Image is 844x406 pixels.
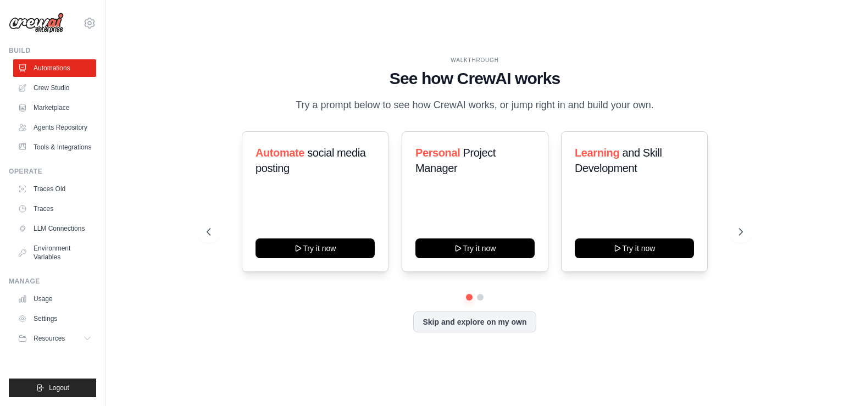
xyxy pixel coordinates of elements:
[13,290,96,308] a: Usage
[49,383,69,392] span: Logout
[290,97,659,113] p: Try a prompt below to see how CrewAI works, or jump right in and build your own.
[13,200,96,218] a: Traces
[13,330,96,347] button: Resources
[13,310,96,327] a: Settings
[13,220,96,237] a: LLM Connections
[13,59,96,77] a: Automations
[13,240,96,266] a: Environment Variables
[413,312,536,332] button: Skip and explore on my own
[207,56,743,64] div: WALKTHROUGH
[575,147,662,174] span: and Skill Development
[256,147,366,174] span: social media posting
[256,147,304,159] span: Automate
[9,13,64,34] img: Logo
[415,147,460,159] span: Personal
[575,238,694,258] button: Try it now
[9,46,96,55] div: Build
[13,99,96,116] a: Marketplace
[9,277,96,286] div: Manage
[415,147,496,174] span: Project Manager
[13,79,96,97] a: Crew Studio
[13,180,96,198] a: Traces Old
[207,69,743,88] h1: See how CrewAI works
[13,138,96,156] a: Tools & Integrations
[575,147,619,159] span: Learning
[256,238,375,258] button: Try it now
[9,167,96,176] div: Operate
[9,379,96,397] button: Logout
[34,334,65,343] span: Resources
[415,238,535,258] button: Try it now
[13,119,96,136] a: Agents Repository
